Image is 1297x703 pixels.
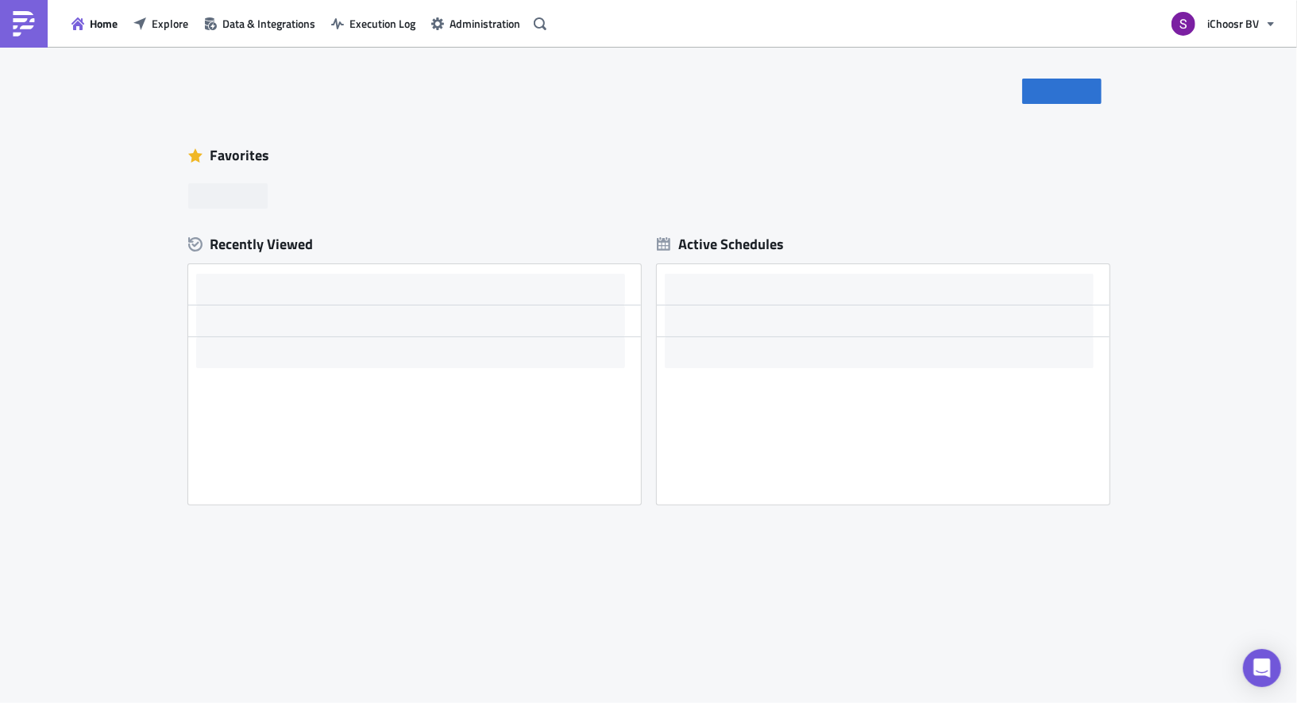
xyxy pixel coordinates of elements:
button: iChoosr BV [1162,6,1285,41]
span: Execution Log [349,15,415,32]
div: Open Intercom Messenger [1243,649,1281,687]
button: Administration [423,11,528,36]
span: Home [90,15,118,32]
img: Avatar [1170,10,1197,37]
span: Administration [450,15,520,32]
button: Data & Integrations [196,11,323,36]
div: Favorites [188,144,1110,167]
div: Recently Viewed [188,232,641,256]
span: iChoosr BV [1207,15,1259,32]
span: Data & Integrations [222,15,315,32]
div: Active Schedules [657,235,785,253]
span: Explore [152,15,188,32]
button: Execution Log [323,11,423,36]
img: PushMetrics [11,11,37,36]
button: Home [64,11,125,36]
button: Explore [125,11,196,36]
